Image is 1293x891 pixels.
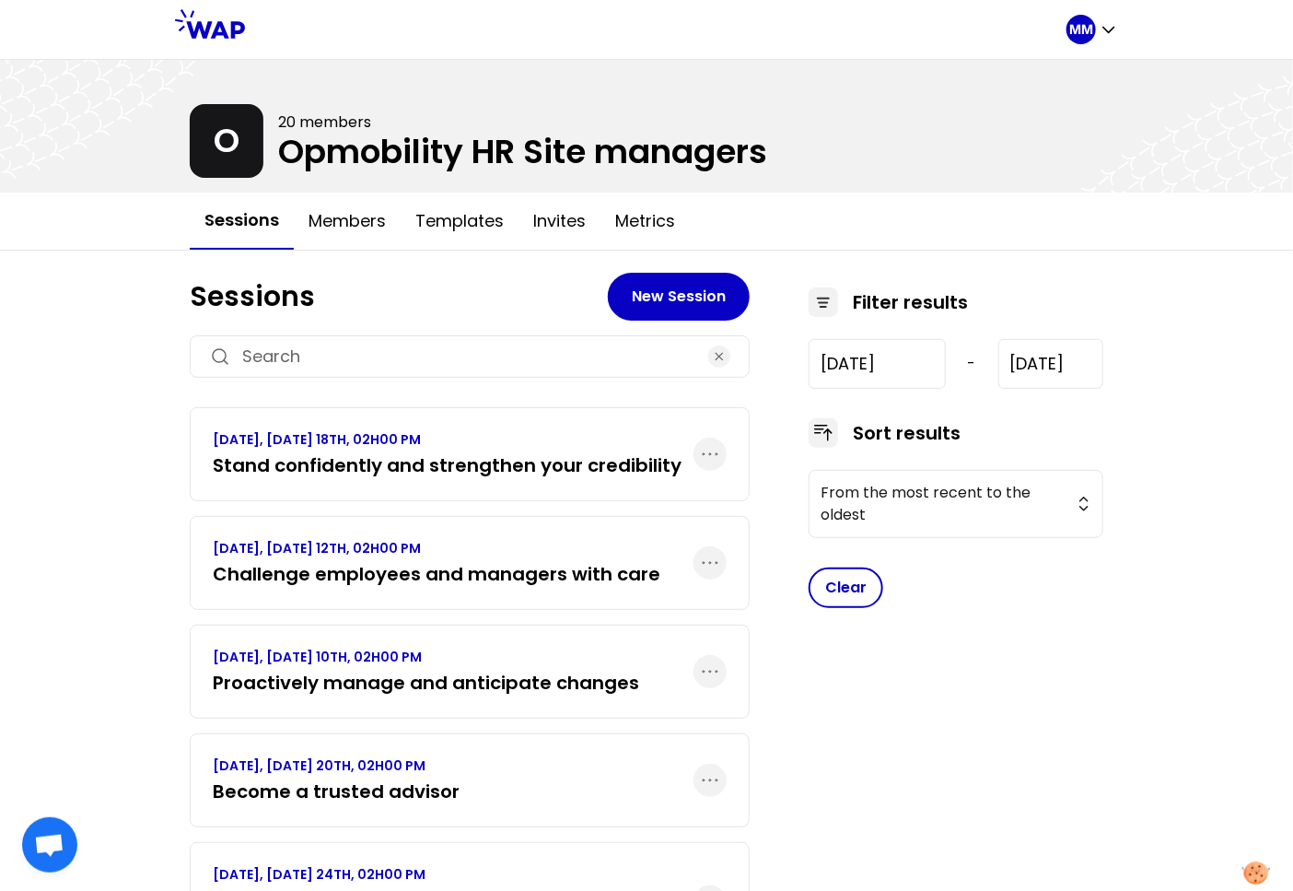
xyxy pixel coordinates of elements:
[853,420,961,446] h3: Sort results
[213,756,460,804] a: [DATE], [DATE] 20TH, 02H00 PMBecome a trusted advisor
[213,670,639,696] h3: Proactively manage and anticipate changes
[213,539,660,557] p: [DATE], [DATE] 12TH, 02H00 PM
[809,470,1103,538] button: From the most recent to the oldest
[1066,15,1118,44] button: MM
[213,779,460,804] h3: Become a trusted advisor
[213,561,660,587] h3: Challenge employees and managers with care
[821,482,1066,526] span: From the most recent to the oldest
[213,648,639,666] p: [DATE], [DATE] 10TH, 02H00 PM
[1069,20,1093,39] p: MM
[608,273,750,321] button: New Session
[22,817,77,873] a: Ouvrir le chat
[242,344,697,369] input: Search
[809,339,946,389] input: YYYY-M-D
[190,193,294,250] button: Sessions
[809,568,883,608] button: Clear
[213,539,660,587] a: [DATE], [DATE] 12TH, 02H00 PMChallenge employees and managers with care
[600,193,690,249] button: Metrics
[294,193,401,249] button: Members
[213,452,681,478] h3: Stand confidently and strengthen your credibility
[213,430,681,449] p: [DATE], [DATE] 18TH, 02H00 PM
[213,648,639,696] a: [DATE], [DATE] 10TH, 02H00 PMProactively manage and anticipate changes
[401,193,518,249] button: Templates
[213,756,460,775] p: [DATE], [DATE] 20TH, 02H00 PM
[998,339,1103,389] input: YYYY-M-D
[213,430,681,478] a: [DATE], [DATE] 18TH, 02H00 PMStand confidently and strengthen your credibility
[190,280,608,313] h1: Sessions
[968,353,976,375] span: -
[518,193,600,249] button: Invites
[213,865,693,884] p: [DATE], [DATE] 24TH, 02H00 PM
[853,289,968,315] h3: Filter results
